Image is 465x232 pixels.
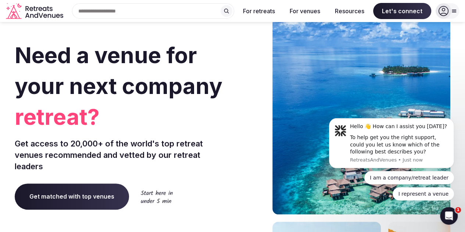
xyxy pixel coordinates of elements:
[318,110,465,228] iframe: Intercom notifications message
[15,101,230,132] span: retreat?
[284,3,326,19] button: For venues
[141,190,173,203] img: Start here in under 5 min
[15,42,222,99] span: Need a venue for your next company
[329,3,370,19] button: Resources
[6,3,65,19] a: Visit the homepage
[15,138,230,172] p: Get access to 20,000+ of the world's top retreat venues recommended and vetted by our retreat lea...
[440,207,458,225] iframe: Intercom live chat
[373,3,431,19] span: Let's connect
[15,184,129,209] a: Get matched with top venues
[237,3,281,19] button: For retreats
[6,3,65,19] svg: Retreats and Venues company logo
[455,207,461,213] span: 1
